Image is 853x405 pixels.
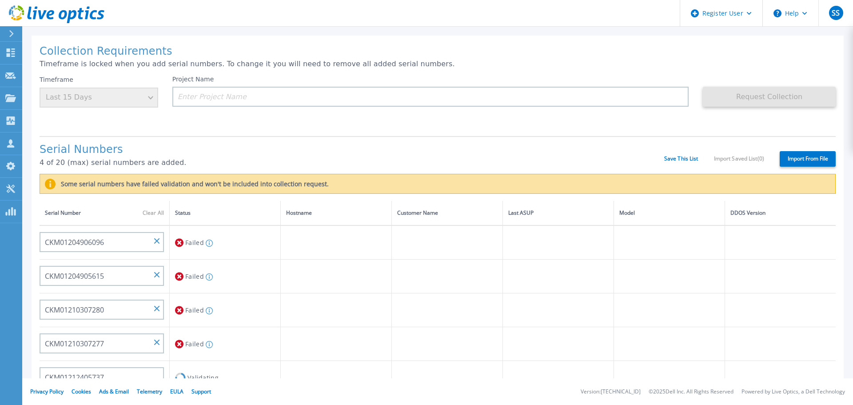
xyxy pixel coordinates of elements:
[741,389,845,395] li: Powered by Live Optics, a Dell Technology
[72,388,91,395] a: Cookies
[170,201,281,225] th: Status
[172,76,214,82] label: Project Name
[40,266,164,286] input: Enter Serial Number
[170,388,183,395] a: EULA
[581,389,641,395] li: Version: [TECHNICAL_ID]
[391,201,502,225] th: Customer Name
[280,201,391,225] th: Hostname
[40,300,164,320] input: Enter Serial Number
[175,302,275,318] div: Failed
[502,201,614,225] th: Last ASUP
[172,87,689,107] input: Enter Project Name
[40,367,164,387] input: Enter Serial Number
[40,333,164,353] input: Enter Serial Number
[191,388,211,395] a: Support
[40,144,664,156] h1: Serial Numbers
[137,388,162,395] a: Telemetry
[45,208,164,218] div: Serial Number
[725,201,836,225] th: DDOS Version
[30,388,64,395] a: Privacy Policy
[175,268,275,285] div: Failed
[99,388,129,395] a: Ads & Email
[664,156,698,162] a: Save This List
[40,60,836,68] p: Timeframe is locked when you add serial numbers. To change it you will need to remove all added s...
[780,151,836,167] label: Import From File
[703,87,836,107] button: Request Collection
[832,9,840,16] span: SS
[40,76,73,83] label: Timeframe
[56,180,329,188] label: Some serial numbers have failed validation and won't be included into collection request.
[40,159,664,167] p: 4 of 20 (max) serial numbers are added.
[40,45,836,58] h1: Collection Requirements
[649,389,733,395] li: © 2025 Dell Inc. All Rights Reserved
[175,234,275,251] div: Failed
[175,369,275,386] div: Validating
[40,232,164,252] input: Enter Serial Number
[614,201,725,225] th: Model
[175,336,275,352] div: Failed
